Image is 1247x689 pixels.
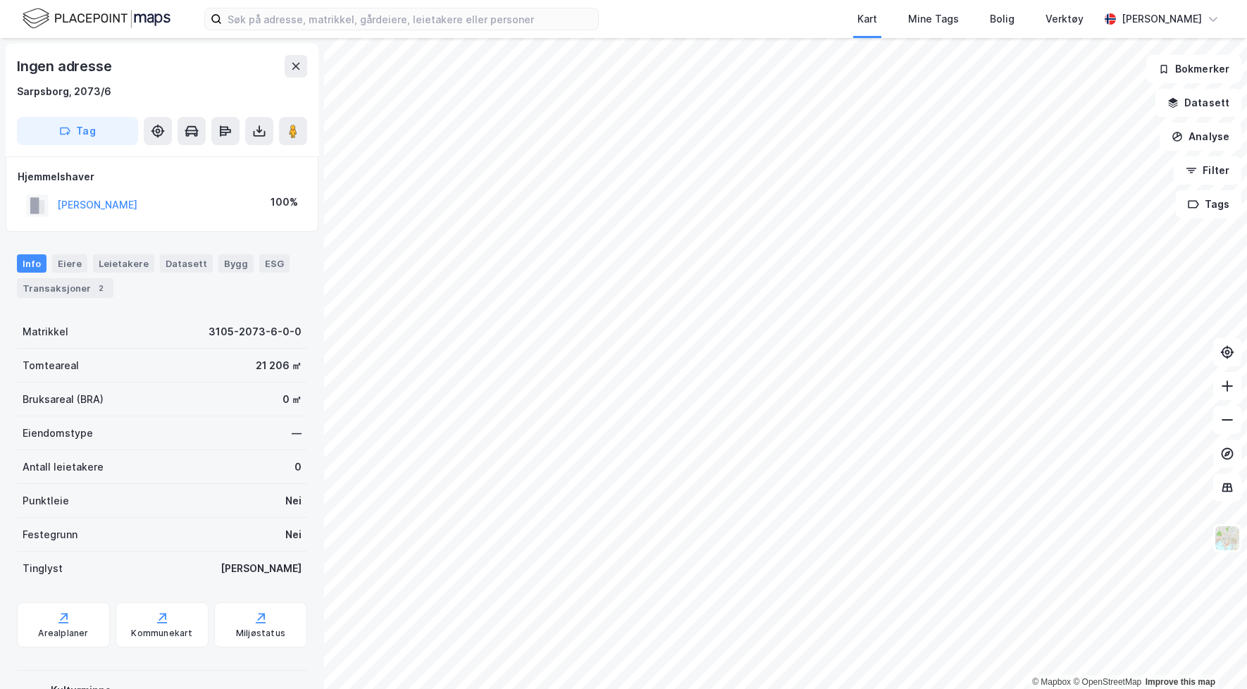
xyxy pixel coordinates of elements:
[1177,621,1247,689] div: Kontrollprogram for chat
[38,628,88,639] div: Arealplaner
[285,492,302,509] div: Nei
[23,492,69,509] div: Punktleie
[1122,11,1202,27] div: [PERSON_NAME]
[18,168,306,185] div: Hjemmelshaver
[17,278,113,298] div: Transaksjoner
[1146,677,1215,687] a: Improve this map
[259,254,290,273] div: ESG
[23,459,104,476] div: Antall leietakere
[271,194,298,211] div: 100%
[1032,677,1071,687] a: Mapbox
[94,281,108,295] div: 2
[1177,621,1247,689] iframe: Chat Widget
[17,83,111,100] div: Sarpsborg, 2073/6
[23,560,63,577] div: Tinglyst
[1155,89,1241,117] button: Datasett
[218,254,254,273] div: Bygg
[1176,190,1241,218] button: Tags
[283,391,302,408] div: 0 ㎡
[908,11,959,27] div: Mine Tags
[23,323,68,340] div: Matrikkel
[1146,55,1241,83] button: Bokmerker
[1214,525,1241,552] img: Z
[292,425,302,442] div: —
[17,254,46,273] div: Info
[52,254,87,273] div: Eiere
[222,8,598,30] input: Søk på adresse, matrikkel, gårdeiere, leietakere eller personer
[23,526,77,543] div: Festegrunn
[221,560,302,577] div: [PERSON_NAME]
[1046,11,1084,27] div: Verktøy
[294,459,302,476] div: 0
[23,391,104,408] div: Bruksareal (BRA)
[131,628,192,639] div: Kommunekart
[23,425,93,442] div: Eiendomstype
[17,55,114,77] div: Ingen adresse
[990,11,1015,27] div: Bolig
[857,11,877,27] div: Kart
[93,254,154,273] div: Leietakere
[17,117,138,145] button: Tag
[209,323,302,340] div: 3105-2073-6-0-0
[285,526,302,543] div: Nei
[160,254,213,273] div: Datasett
[23,357,79,374] div: Tomteareal
[1174,156,1241,185] button: Filter
[1073,677,1141,687] a: OpenStreetMap
[1160,123,1241,151] button: Analyse
[256,357,302,374] div: 21 206 ㎡
[236,628,285,639] div: Miljøstatus
[23,6,170,31] img: logo.f888ab2527a4732fd821a326f86c7f29.svg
